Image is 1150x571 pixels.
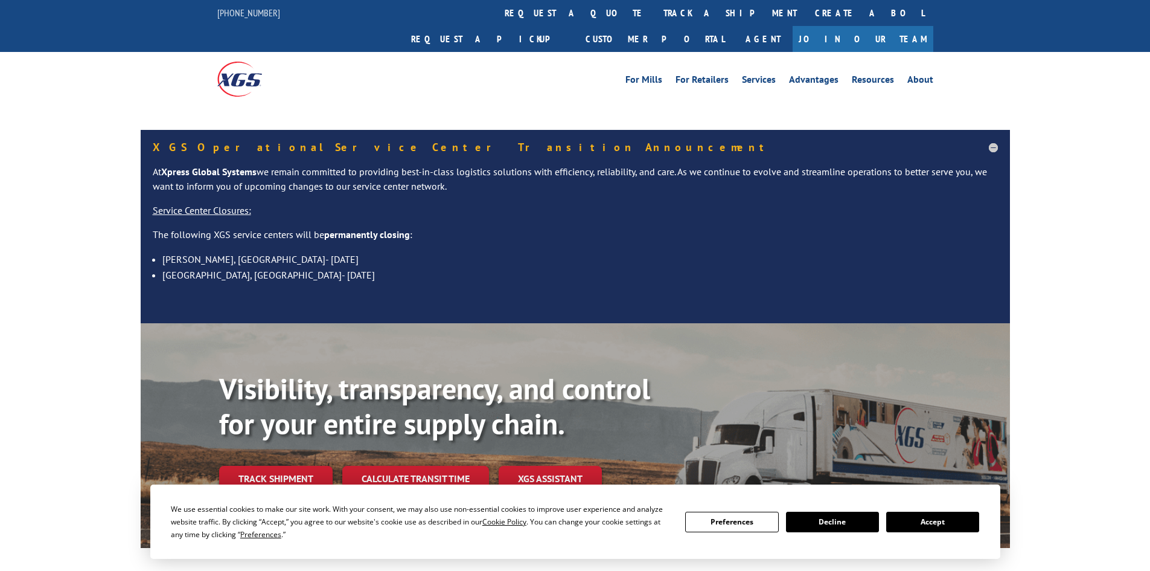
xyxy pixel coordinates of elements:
a: Join Our Team [793,26,933,52]
p: The following XGS service centers will be : [153,228,998,252]
span: Preferences [240,529,281,540]
a: Calculate transit time [342,466,489,492]
a: For Retailers [676,75,729,88]
li: [GEOGRAPHIC_DATA], [GEOGRAPHIC_DATA]- [DATE] [162,267,998,283]
a: [PHONE_NUMBER] [217,7,280,19]
p: At we remain committed to providing best-in-class logistics solutions with efficiency, reliabilit... [153,165,998,204]
a: Request a pickup [402,26,577,52]
b: Visibility, transparency, and control for your entire supply chain. [219,370,650,442]
a: Services [742,75,776,88]
strong: Xpress Global Systems [161,166,257,178]
div: Cookie Consent Prompt [150,485,1000,559]
a: For Mills [625,75,662,88]
li: [PERSON_NAME], [GEOGRAPHIC_DATA]- [DATE] [162,251,998,267]
a: Advantages [789,75,839,88]
div: We use essential cookies to make our site work. With your consent, we may also use non-essential ... [171,503,671,541]
a: XGS ASSISTANT [499,466,602,492]
a: About [907,75,933,88]
a: Track shipment [219,466,333,491]
span: Cookie Policy [482,517,526,527]
a: Resources [852,75,894,88]
h5: XGS Operational Service Center Transition Announcement [153,142,998,153]
button: Preferences [685,512,778,532]
a: Customer Portal [577,26,733,52]
button: Decline [786,512,879,532]
button: Accept [886,512,979,532]
u: Service Center Closures: [153,204,251,216]
a: Agent [733,26,793,52]
strong: permanently closing [324,228,410,240]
